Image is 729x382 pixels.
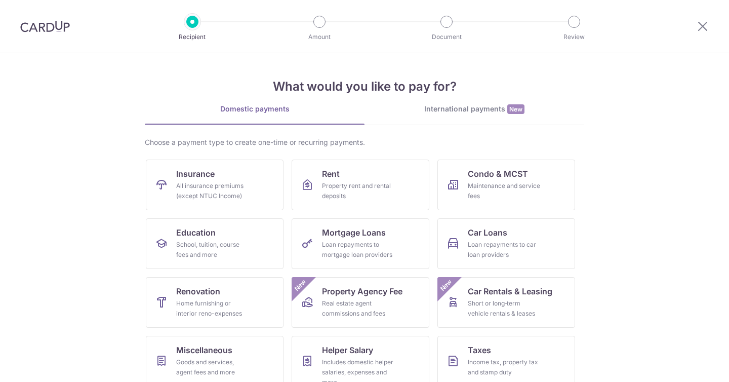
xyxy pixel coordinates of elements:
h4: What would you like to pay for? [145,78,584,96]
a: Property Agency FeeReal estate agent commissions and feesNew [292,277,429,328]
span: Rent [322,168,340,180]
div: Property rent and rental deposits [322,181,395,201]
p: Amount [282,32,357,42]
a: Car Rentals & LeasingShort or long‑term vehicle rentals & leasesNew [437,277,575,328]
a: Mortgage LoansLoan repayments to mortgage loan providers [292,218,429,269]
p: Recipient [155,32,230,42]
div: School, tuition, course fees and more [176,240,249,260]
span: New [438,277,455,294]
div: Maintenance and service fees [468,181,541,201]
div: Loan repayments to mortgage loan providers [322,240,395,260]
a: InsuranceAll insurance premiums (except NTUC Income) [146,160,283,210]
div: Short or long‑term vehicle rentals & leases [468,298,541,319]
div: Real estate agent commissions and fees [322,298,395,319]
span: Renovation [176,285,220,297]
span: New [507,104,524,114]
span: Helper Salary [322,344,373,356]
span: Education [176,226,216,239]
span: New [292,277,309,294]
div: Home furnishing or interior reno-expenses [176,298,249,319]
span: Property Agency Fee [322,285,402,297]
div: International payments [364,104,584,114]
span: Car Loans [468,226,507,239]
a: Car LoansLoan repayments to car loan providers [437,218,575,269]
iframe: Opens a widget where you can find more information [664,352,719,377]
div: Choose a payment type to create one-time or recurring payments. [145,137,584,147]
div: Goods and services, agent fees and more [176,357,249,377]
a: RentProperty rent and rental deposits [292,160,429,210]
span: Insurance [176,168,215,180]
a: RenovationHome furnishing or interior reno-expenses [146,277,283,328]
span: Car Rentals & Leasing [468,285,552,297]
div: All insurance premiums (except NTUC Income) [176,181,249,201]
span: Mortgage Loans [322,226,386,239]
img: CardUp [20,20,70,32]
a: Condo & MCSTMaintenance and service fees [437,160,575,210]
a: EducationSchool, tuition, course fees and more [146,218,283,269]
p: Review [537,32,612,42]
span: Miscellaneous [176,344,232,356]
span: Condo & MCST [468,168,528,180]
span: Taxes [468,344,491,356]
div: Income tax, property tax and stamp duty [468,357,541,377]
p: Document [409,32,484,42]
div: Loan repayments to car loan providers [468,240,541,260]
div: Domestic payments [145,104,364,114]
